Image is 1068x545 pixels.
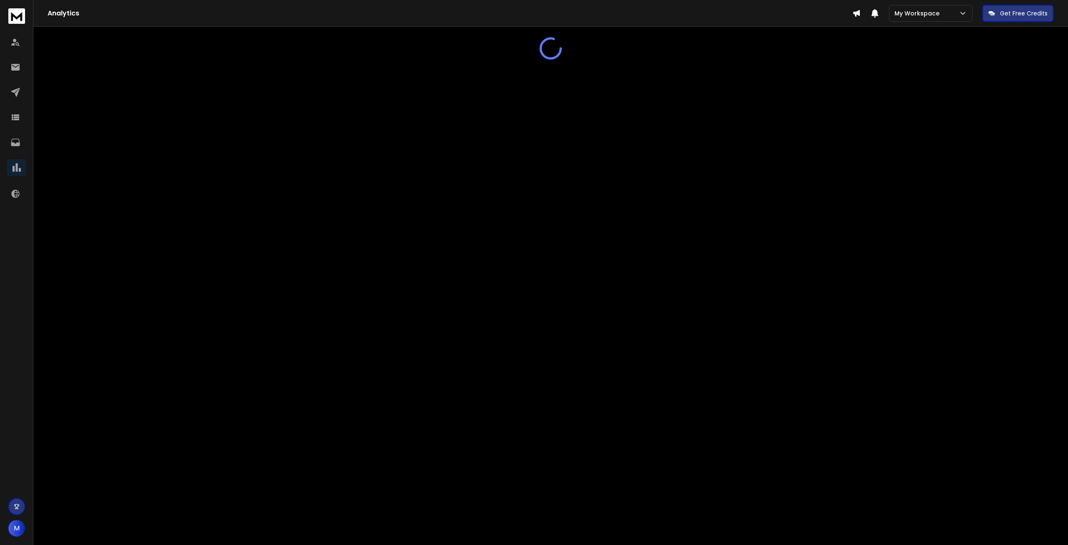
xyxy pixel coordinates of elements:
h1: Analytics [48,8,852,18]
button: M [8,520,25,537]
img: logo [8,8,25,24]
button: Get Free Credits [982,5,1053,22]
p: My Workspace [894,9,943,18]
p: Get Free Credits [1000,9,1048,18]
